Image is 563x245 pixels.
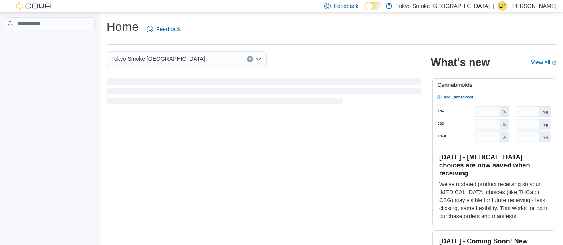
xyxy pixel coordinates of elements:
button: Clear input [247,56,253,62]
a: Feedback [143,21,184,37]
p: We've updated product receiving so your [MEDICAL_DATA] choices (like THCa or CBG) stay visible fo... [439,180,548,220]
span: Feedback [156,25,181,33]
nav: Complex example [5,32,95,51]
input: Dark Mode [365,2,382,10]
div: Ethan Provencal [498,1,507,11]
img: Cova [16,2,52,10]
span: EP [499,1,506,11]
p: | [493,1,494,11]
p: [PERSON_NAME] [511,1,557,11]
svg: External link [552,60,557,65]
p: Tokyo Smoke [GEOGRAPHIC_DATA] [396,1,490,11]
h1: Home [107,19,139,35]
button: Open list of options [256,56,262,62]
span: Tokyo Smoke [GEOGRAPHIC_DATA] [111,54,205,64]
h2: What's new [431,56,490,69]
span: Loading [107,80,421,106]
span: Feedback [334,2,358,10]
h3: [DATE] - [MEDICAL_DATA] choices are now saved when receiving [439,153,548,177]
a: View allExternal link [531,59,557,66]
